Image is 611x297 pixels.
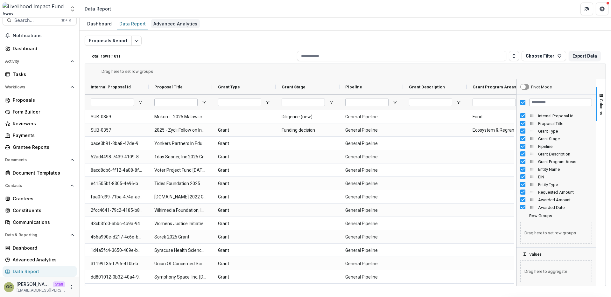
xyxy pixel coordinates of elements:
span: Grant Type [538,129,592,134]
a: Grantees [3,193,77,204]
p: [EMAIL_ADDRESS][PERSON_NAME][DOMAIN_NAME] [17,287,65,293]
span: Sorek 2025 Grant [154,231,207,244]
span: Grant [218,204,270,217]
span: Ecosystem & Regrantors [473,124,525,137]
div: Grantee Reports [13,144,72,150]
span: Grant [218,137,270,150]
input: Pipeline Filter Input [345,99,389,106]
span: Pipeline [538,144,592,149]
input: Grant Program Areas Filter Input [473,99,516,106]
span: 43cb3fd0-abbc-4b9a-9405-cd3e019d78b4 [91,217,143,230]
div: Dashboard [13,245,72,251]
span: Contacts [5,183,68,188]
span: Fund [473,110,525,123]
div: ⌘ + K [60,17,73,24]
span: Grant [218,231,270,244]
div: Requested Amount Column [516,188,596,196]
p: [PERSON_NAME] [17,281,50,287]
span: Mukuru - 2025 Malawi coding academy [154,110,207,123]
div: Grant Program Areas Column [516,158,596,165]
span: Grant [218,217,270,230]
button: Partners [580,3,593,15]
span: Womens Justice Initiative Inc 2023 Grant [154,217,207,230]
div: Grant Type Column [516,127,596,135]
span: Grant [218,124,270,137]
span: Grant Type [218,85,240,89]
span: General Pipeline [345,190,397,204]
span: Awarded Date [538,205,592,210]
span: 1d4a5fc4-3650-409e-beb9-cdbe675f475e [91,244,143,257]
span: Pipeline [345,85,362,89]
div: Grantees [13,195,72,202]
a: Grantee Reports [3,142,77,152]
a: Data Report [117,18,148,30]
span: Grant Description [409,85,445,89]
button: Open Filter Menu [265,100,270,105]
span: EIN [538,175,592,179]
span: Internal Proposal Id [91,85,131,89]
input: Filter Columns Input [529,99,592,106]
span: 2025 - Zydii Follow on Investment [154,124,207,137]
div: Internal Proposal Id Column [516,112,596,120]
span: Grant Program Areas [538,159,592,164]
span: Wikimedia Foundation, Inc. [DATE]- [DATE] Grant [154,204,207,217]
div: Row Groups [516,218,596,247]
span: Requested Amount [538,190,592,195]
button: Open Documents [3,155,77,165]
div: Tasks [13,71,72,78]
div: Proposals [13,97,72,103]
div: Grace Chang [6,285,12,289]
a: Advanced Analytics [151,18,200,30]
div: Document Templates [13,169,72,176]
button: Open Activity [3,56,77,66]
span: dd801012-0b32-40a4-996d-e3a4f6aa1998 [91,271,143,284]
span: 456a990e-d217-4c6e-b9a1-4df50fcad5aa [91,231,143,244]
span: 52ad4498-7439-4109-8da1-4a6aa5f8fcfa [91,150,143,163]
span: bace3b91-3ba8-42de-93a3-2b193236413e [91,137,143,150]
div: EIN Column [516,173,596,181]
span: Grant [218,150,270,163]
button: Open Filter Menu [392,100,397,105]
button: Choose Filter [522,51,566,61]
div: Data Report [85,5,111,12]
button: Open Filter Menu [329,100,334,105]
a: Dashboard [3,243,77,253]
span: General Pipeline [345,204,397,217]
div: Entity Name Column [516,165,596,173]
span: Grant Program Areas [473,85,516,89]
span: Columns [599,99,604,115]
span: Grant [218,190,270,204]
div: Pivot Mode [531,85,552,89]
div: Awarded Date Column [516,204,596,211]
span: Grant [218,257,270,270]
a: Constituents [3,205,77,216]
nav: breadcrumb [82,4,114,13]
span: Data & Reporting [5,233,68,237]
a: Reviewers [3,118,77,129]
img: Livelihood Impact Fund logo [3,3,66,15]
span: Proposal Title [538,121,592,126]
span: Grant [218,271,270,284]
span: 1day Sooner, Inc 2025 Grant [154,150,207,163]
span: General Pipeline [345,164,397,177]
span: General Pipeline [345,217,397,230]
span: Values [529,252,542,257]
span: General Pipeline [345,110,397,123]
a: Proposals [3,95,77,105]
span: Tides Foundation 2025 Grant [154,177,207,190]
button: Open Filter Menu [456,100,461,105]
div: Data Report [117,19,148,28]
span: 2fcc4641-79c2-4185-b8ae-4411865dd53b [91,204,143,217]
span: Yonkers Partners In Education Inc 2021 Grant [154,137,207,150]
a: Dashboard [85,18,114,30]
div: Entity Type Column [516,181,596,188]
span: General Pipeline [345,231,397,244]
button: Proposals Report [85,36,132,46]
span: General Pipeline [345,244,397,257]
span: Entity Name [538,167,592,172]
input: Internal Proposal Id Filter Input [91,99,134,106]
p: Staff [53,281,65,287]
span: Union Of Concerned Scientists, Inc. 2023 Grant [154,257,207,270]
span: Grant Description [538,152,592,156]
span: General Pipeline [345,150,397,163]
